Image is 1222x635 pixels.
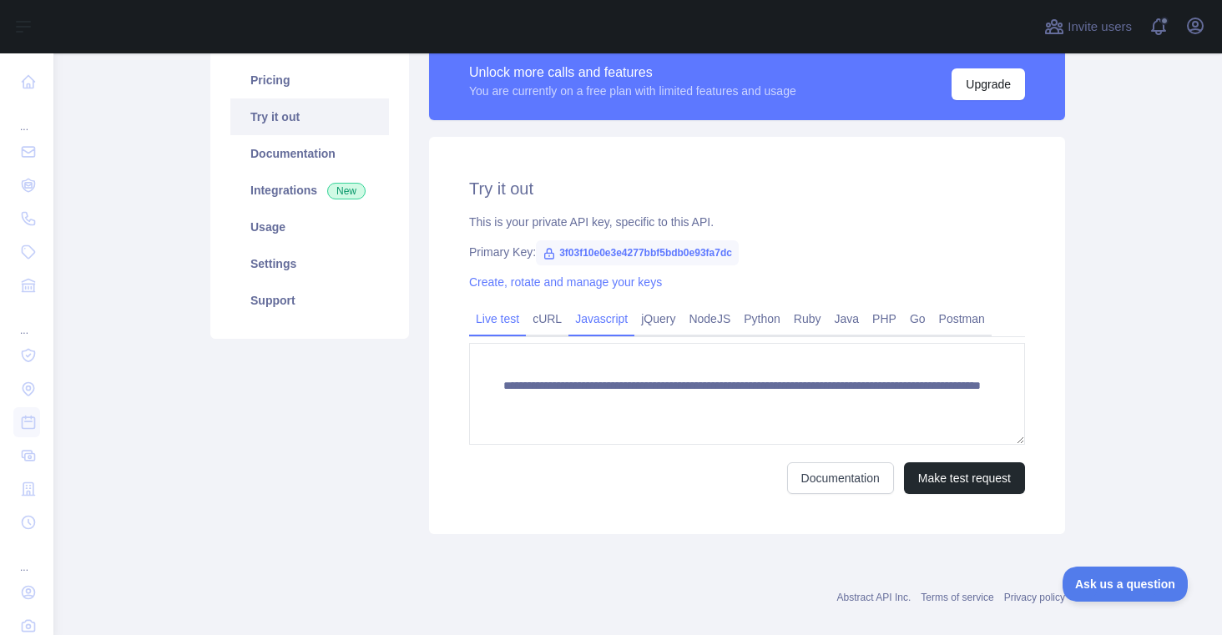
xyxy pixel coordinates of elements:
span: 3f03f10e0e3e4277bbf5bdb0e93fa7dc [536,240,739,265]
a: Terms of service [921,592,993,603]
div: ... [13,100,40,134]
a: Abstract API Inc. [837,592,911,603]
a: Settings [230,245,389,282]
button: Invite users [1041,13,1135,40]
div: ... [13,541,40,574]
a: Java [828,305,866,332]
a: Privacy policy [1004,592,1065,603]
a: Documentation [230,135,389,172]
div: ... [13,304,40,337]
a: Python [737,305,787,332]
div: This is your private API key, specific to this API. [469,214,1025,230]
a: Javascript [568,305,634,332]
a: Live test [469,305,526,332]
a: Usage [230,209,389,245]
a: Postman [932,305,992,332]
a: Integrations New [230,172,389,209]
iframe: Toggle Customer Support [1063,567,1189,602]
a: jQuery [634,305,682,332]
a: PHP [866,305,903,332]
div: Unlock more calls and features [469,63,796,83]
button: Make test request [904,462,1025,494]
a: NodeJS [682,305,737,332]
a: Try it out [230,98,389,135]
h2: Try it out [469,177,1025,200]
div: You are currently on a free plan with limited features and usage [469,83,796,99]
a: Ruby [787,305,828,332]
div: Primary Key: [469,244,1025,260]
a: Support [230,282,389,319]
a: Documentation [787,462,894,494]
a: Create, rotate and manage your keys [469,275,662,289]
a: Pricing [230,62,389,98]
span: Invite users [1068,18,1132,37]
a: cURL [526,305,568,332]
a: Go [903,305,932,332]
span: New [327,183,366,199]
button: Upgrade [952,68,1025,100]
